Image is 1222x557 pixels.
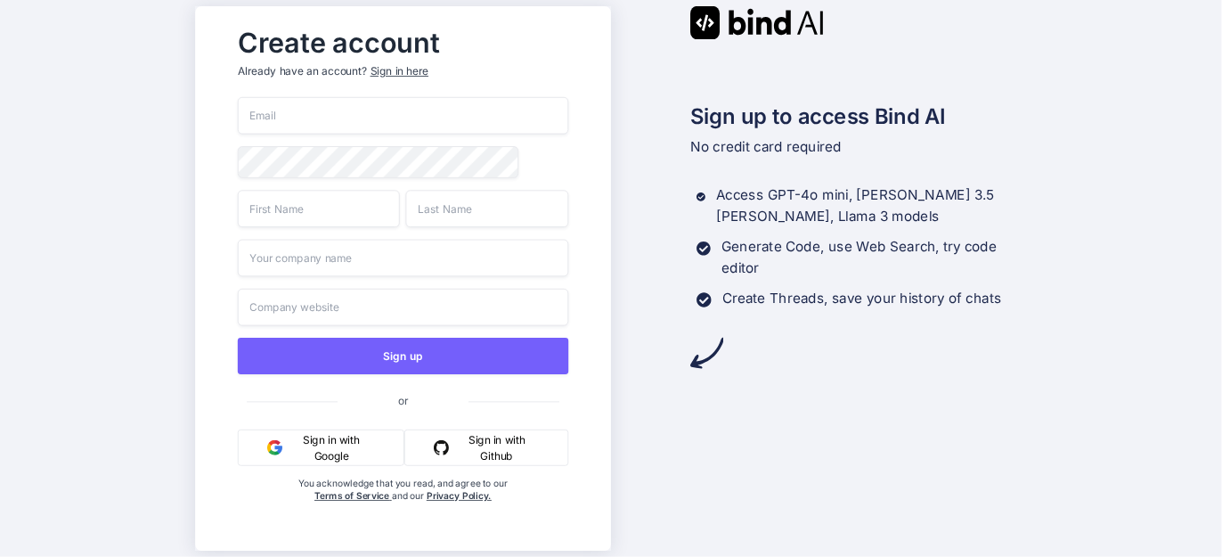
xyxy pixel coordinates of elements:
a: Terms of Service [314,490,392,502]
h2: Sign up to access Bind AI [690,100,1026,132]
img: Bind AI logo [690,6,824,39]
div: Sign in here [371,64,428,79]
p: Access GPT-4o mini, [PERSON_NAME] 3.5 [PERSON_NAME], Llama 3 models [716,185,1026,228]
img: github [434,440,449,455]
img: google [267,440,282,455]
input: First Name [238,190,400,227]
input: Company website [238,289,568,326]
p: Generate Code, use Web Search, try code editor [721,236,1026,279]
input: Your company name [238,240,568,277]
span: or [338,381,468,419]
input: Last Name [406,190,568,227]
a: Privacy Policy. [427,490,492,502]
p: Already have an account? [238,64,568,79]
button: Sign in with Google [238,430,404,466]
div: You acknowledge that you read, and agree to our and our [293,478,514,538]
img: arrow [690,337,723,370]
button: Sign up [238,338,568,374]
button: Sign in with Github [404,430,568,466]
p: No credit card required [690,136,1026,158]
input: Email [238,97,568,135]
p: Create Threads, save your history of chats [722,288,1002,309]
h2: Create account [238,30,568,54]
